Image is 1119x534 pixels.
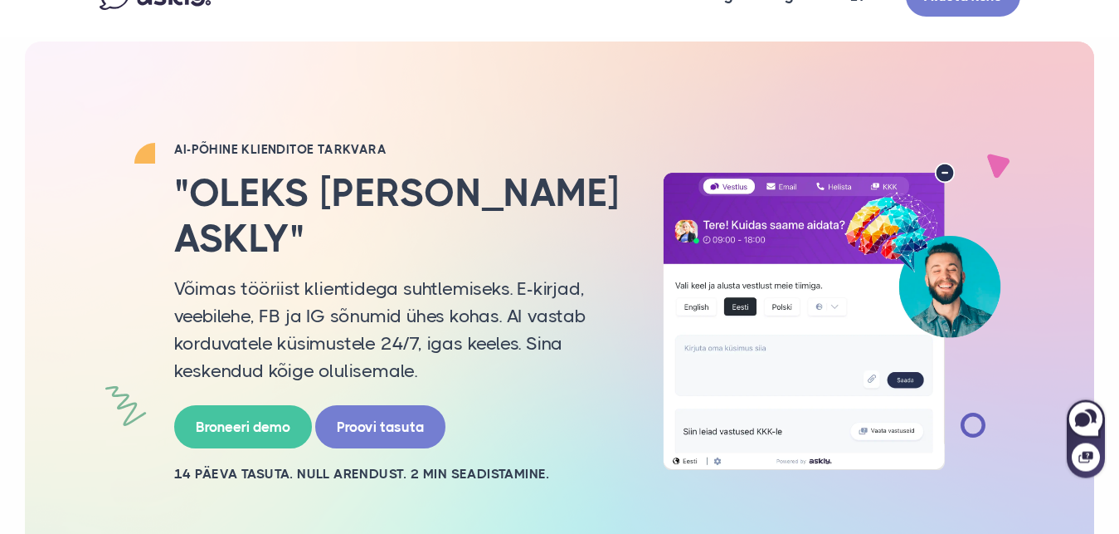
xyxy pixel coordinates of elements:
[174,405,312,449] a: Broneeri demo
[174,141,622,158] h2: AI-PÕHINE KLIENDITOE TARKVARA
[647,163,1016,469] img: AI multilingual chat
[1065,397,1107,480] iframe: Askly chat
[174,275,622,385] p: Võimas tööriist klientidega suhtlemiseks. E-kirjad, veebilehe, FB ja IG sõnumid ühes kohas. AI va...
[315,405,445,449] a: Proovi tasuta
[174,465,622,483] h2: 14 PÄEVA TASUTA. NULL ARENDUST. 2 MIN SEADISTAMINE.
[174,170,622,262] h2: "Oleks [PERSON_NAME] Askly"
